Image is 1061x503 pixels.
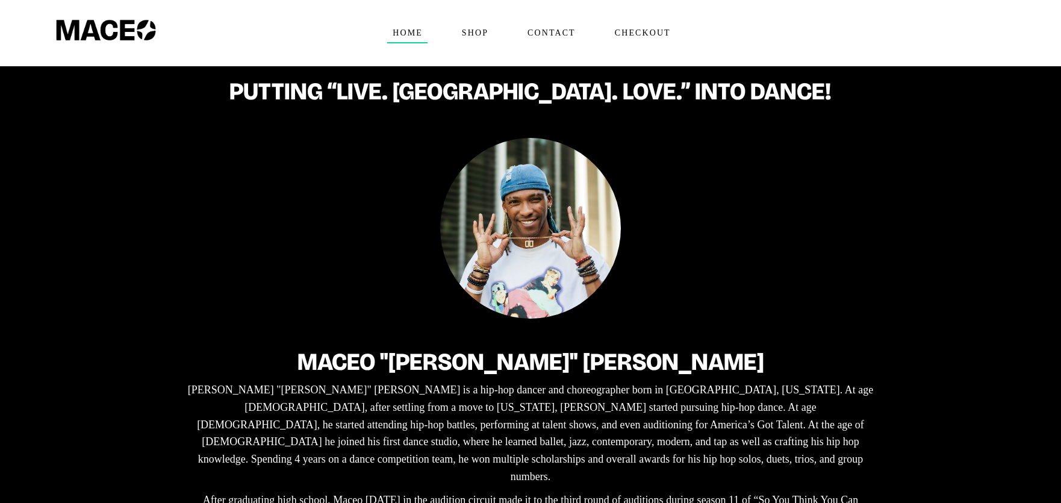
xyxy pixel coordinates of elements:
[184,381,877,486] p: [PERSON_NAME] "[PERSON_NAME]" [PERSON_NAME] is a hip-hop dancer and choreographer born in [GEOGRA...
[522,23,580,43] span: Contact
[609,23,676,43] span: Checkout
[184,349,877,375] h2: Maceo "[PERSON_NAME]" [PERSON_NAME]
[387,23,428,43] span: Home
[440,138,621,319] img: Maceo Harrison
[456,23,493,43] span: Shop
